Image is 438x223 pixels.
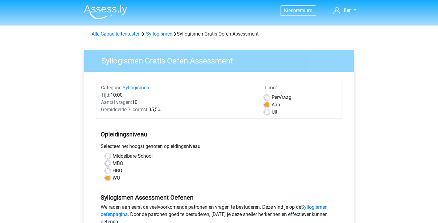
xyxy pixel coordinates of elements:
[272,94,291,101] label: Vraag
[92,31,141,37] a: Alle Capaciteitentesten
[113,167,122,174] label: HBO
[284,8,293,13] span: Kies
[272,94,279,100] span: Per
[113,160,123,167] label: MBO
[272,108,277,116] label: Uit
[96,91,260,99] div: 10:00
[331,7,359,14] a: fien
[96,99,260,106] div: 10
[264,84,337,94] div: Timer
[101,194,337,201] h5: Syllogismen Assessment Oefenen
[113,174,120,182] label: WO
[94,54,349,66] h3: Syllogismen Gratis Oefen Assessment
[101,99,132,105] span: Aantal vragen:
[96,106,260,113] div: 35,5%
[84,5,127,19] img: Assessly
[344,7,352,13] span: fien
[123,85,149,91] a: Syllogismen
[101,85,123,91] span: Categorie:
[272,101,280,108] label: Aan
[101,107,148,112] span: Gemiddelde % correct:
[280,6,316,15] a: Kiespremium
[101,128,337,140] h5: Opleidingsniveau
[113,153,153,160] label: Middelbare School
[89,30,349,38] div: Syllogismen Gratis Oefen Assessment
[96,143,342,153] div: Selecteer het hoogst genoten opleidingsniveau.
[146,31,172,37] a: Syllogismen
[293,8,312,13] span: premium
[101,92,110,98] span: Tijd:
